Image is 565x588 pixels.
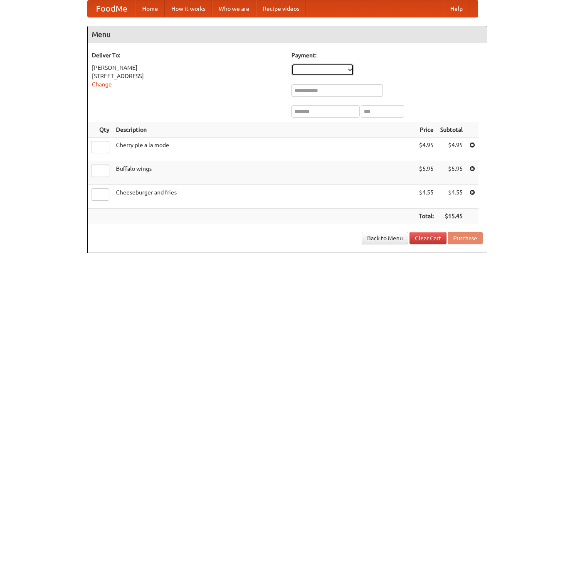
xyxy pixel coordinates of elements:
[448,232,483,244] button: Purchase
[415,138,437,161] td: $4.95
[165,0,212,17] a: How it works
[410,232,447,244] a: Clear Cart
[92,64,283,72] div: [PERSON_NAME]
[415,122,437,138] th: Price
[437,122,466,138] th: Subtotal
[437,209,466,224] th: $15.45
[291,51,483,59] h5: Payment:
[92,51,283,59] h5: Deliver To:
[136,0,165,17] a: Home
[437,161,466,185] td: $5.95
[437,185,466,209] td: $4.55
[415,161,437,185] td: $5.95
[88,0,136,17] a: FoodMe
[88,26,487,43] h4: Menu
[113,122,415,138] th: Description
[415,185,437,209] td: $4.55
[88,122,113,138] th: Qty
[92,81,112,88] a: Change
[362,232,408,244] a: Back to Menu
[256,0,306,17] a: Recipe videos
[444,0,469,17] a: Help
[113,185,415,209] td: Cheeseburger and fries
[415,209,437,224] th: Total:
[92,72,283,80] div: [STREET_ADDRESS]
[113,138,415,161] td: Cherry pie a la mode
[212,0,256,17] a: Who we are
[437,138,466,161] td: $4.95
[113,161,415,185] td: Buffalo wings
